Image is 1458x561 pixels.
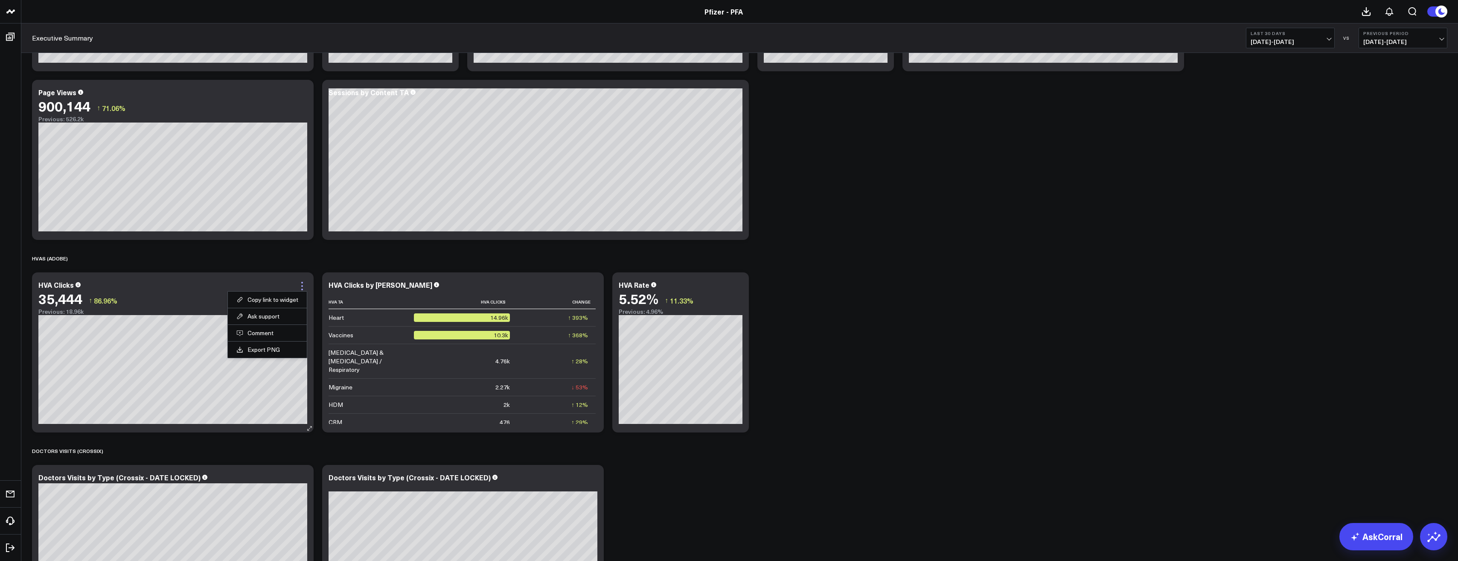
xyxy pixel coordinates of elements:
[518,295,596,309] th: Change
[571,400,588,409] div: ↑ 12%
[38,280,74,289] div: HVA Clicks
[571,357,588,365] div: ↑ 28%
[1246,28,1335,48] button: Last 30 Days[DATE]-[DATE]
[665,295,668,306] span: ↑
[32,441,103,461] div: Doctors Visits (Crossix)
[38,88,76,97] div: Page Views
[329,383,352,392] div: Migraine
[236,313,298,320] button: Ask support
[32,248,68,268] div: HVAS (Adobe)
[495,357,510,365] div: 4.76k
[1339,35,1354,41] div: VS
[38,308,307,315] div: Previous: 18.96k
[619,280,649,289] div: HVA Rate
[89,295,92,306] span: ↑
[568,313,588,322] div: ↑ 393%
[1363,38,1443,45] span: [DATE] - [DATE]
[503,400,510,409] div: 2k
[1359,28,1447,48] button: Previous Period[DATE]-[DATE]
[329,348,406,374] div: [MEDICAL_DATA] & [MEDICAL_DATA] / Respiratory
[329,400,343,409] div: HDM
[102,103,125,113] span: 71.06%
[500,418,510,427] div: 476
[329,473,491,482] div: Doctors Visits by Type (Crossix - DATE LOCKED)
[1339,523,1413,550] a: AskCorral
[236,329,298,337] button: Comment
[38,98,90,114] div: 900,144
[97,102,100,114] span: ↑
[236,346,298,354] a: Export PNG
[38,116,307,123] div: Previous: 526.2k
[329,88,409,97] div: Sessions by Content TA
[571,418,588,427] div: ↑ 29%
[329,331,353,339] div: Vaccines
[329,418,342,427] div: CRM
[236,296,298,304] button: Copy link to widget
[329,295,414,309] th: Hva Ta
[414,331,510,339] div: 10.3k
[1251,38,1330,45] span: [DATE] - [DATE]
[32,33,93,43] a: Executive Summary
[329,280,432,289] div: HVA Clicks by [PERSON_NAME]
[329,313,344,322] div: Heart
[1363,31,1443,36] b: Previous Period
[704,7,743,16] a: Pfizer - PFA
[495,383,510,392] div: 2.27k
[619,308,742,315] div: Previous: 4.96%
[414,313,510,322] div: 14.96k
[619,291,658,306] div: 5.52%
[568,331,588,339] div: ↑ 368%
[38,291,82,306] div: 35,444
[414,295,518,309] th: Hva Clicks
[670,296,693,305] span: 11.33%
[38,473,201,482] div: Doctors Visits by Type (Crossix - DATE LOCKED)
[94,296,117,305] span: 86.96%
[571,383,588,392] div: ↓ 53%
[1251,31,1330,36] b: Last 30 Days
